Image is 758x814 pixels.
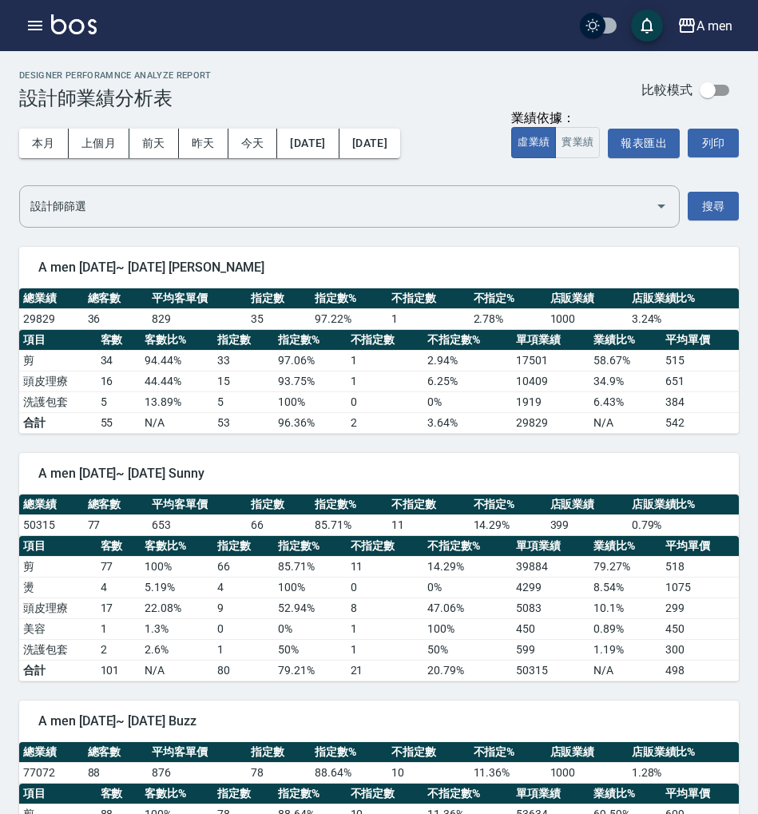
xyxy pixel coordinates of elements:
th: 不指定數% [423,536,512,557]
td: 1075 [661,577,739,598]
th: 指定數 [213,330,274,351]
th: 指定數% [274,536,347,557]
table: a dense table [19,742,739,784]
td: 合計 [19,660,97,681]
td: 100 % [423,618,512,639]
td: 515 [661,350,739,371]
td: N/A [589,660,662,681]
td: N/A [141,660,213,681]
th: 不指定數 [347,536,424,557]
span: A men [DATE]~ [DATE] Buzz [38,713,720,729]
th: 單項業績 [512,784,589,804]
button: [DATE] [277,129,339,158]
th: 客數比% [141,330,213,351]
button: 虛業績 [511,127,556,158]
button: Open [649,193,674,219]
td: 0.89 % [589,618,662,639]
td: 1 [347,371,424,391]
td: 21 [347,660,424,681]
td: 1919 [512,391,589,412]
th: 指定數% [311,494,387,515]
td: 8 [347,598,424,618]
td: 1 [213,639,274,660]
td: N/A [589,412,662,433]
td: 79.27 % [589,556,662,577]
td: 52.94 % [274,598,347,618]
th: 單項業績 [512,330,589,351]
table: a dense table [19,494,739,536]
th: 店販業績比% [628,494,739,515]
td: 0 [213,618,274,639]
button: 實業績 [555,127,600,158]
span: A men [DATE]~ [DATE] [PERSON_NAME] [38,260,720,276]
td: 1 [347,639,424,660]
th: 總業績 [19,494,84,515]
td: 頭皮理療 [19,371,97,391]
th: 平均單價 [661,330,739,351]
td: 3.64% [423,412,512,433]
th: 不指定% [470,288,546,309]
td: 洗護包套 [19,639,97,660]
th: 客數 [97,536,141,557]
td: 34 [97,350,141,371]
td: 11 [347,556,424,577]
td: 36 [84,308,149,329]
th: 店販業績比% [628,742,739,763]
button: 報表匯出 [608,129,680,158]
td: 39884 [512,556,589,577]
td: 50 % [423,639,512,660]
th: 平均客單價 [148,742,247,763]
td: 77 [97,556,141,577]
td: 50 % [274,639,347,660]
td: 22.08 % [141,598,213,618]
th: 不指定% [470,494,546,515]
td: 88.64 % [311,762,387,783]
td: 10.1 % [589,598,662,618]
td: 651 [661,371,739,391]
td: 66 [213,556,274,577]
table: a dense table [19,536,739,681]
td: 79.21% [274,660,347,681]
th: 指定數 [247,742,312,763]
td: 1.28 % [628,762,739,783]
button: [DATE] [339,129,400,158]
td: 77 [84,514,149,535]
th: 店販業績 [546,494,628,515]
button: 前天 [129,129,179,158]
td: 1000 [546,762,628,783]
td: 1 [347,350,424,371]
td: 29829 [19,308,84,329]
th: 客數比% [141,536,213,557]
th: 客數 [97,784,141,804]
th: 總客數 [84,494,149,515]
h2: Designer Perforamnce Analyze Report [19,70,212,81]
th: 不指定數 [387,494,469,515]
th: 總業績 [19,288,84,309]
td: 0 [347,391,424,412]
td: 96.36% [274,412,347,433]
td: 450 [661,618,739,639]
td: 101 [97,660,141,681]
td: 6.25 % [423,371,512,391]
td: 542 [661,412,739,433]
th: 單項業績 [512,536,589,557]
td: 53 [213,412,274,433]
td: 85.71 % [274,556,347,577]
td: 4 [97,577,141,598]
td: 10409 [512,371,589,391]
td: 2.94 % [423,350,512,371]
input: 選擇設計師 [26,193,649,220]
th: 平均單價 [661,536,739,557]
td: 88 [84,762,149,783]
td: 15 [213,371,274,391]
p: 比較模式 [641,81,693,98]
th: 業績比% [589,330,662,351]
td: 100 % [274,577,347,598]
table: a dense table [19,288,739,330]
td: 美容 [19,618,97,639]
td: 384 [661,391,739,412]
td: 498 [661,660,739,681]
td: 6.43 % [589,391,662,412]
td: 0 [347,577,424,598]
th: 指定數 [247,288,312,309]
